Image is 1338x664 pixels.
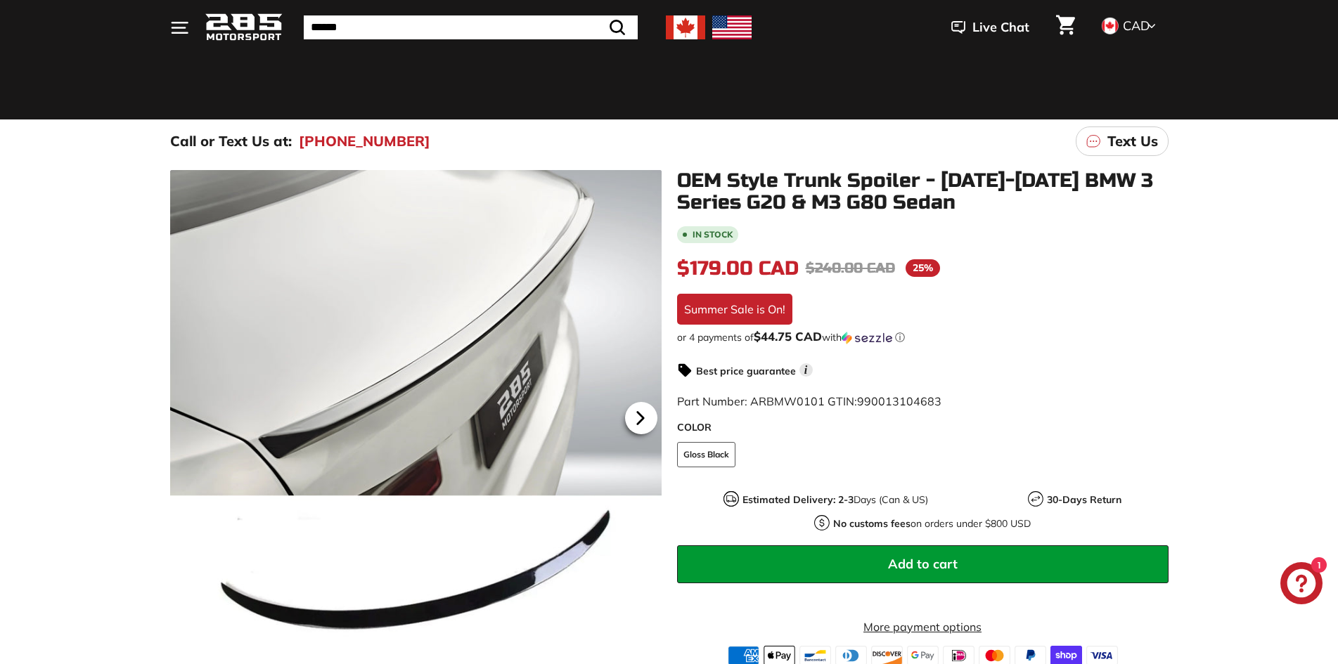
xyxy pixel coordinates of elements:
[677,256,799,280] span: $179.00 CAD
[693,230,733,239] b: In stock
[1123,18,1150,34] span: CAD
[842,332,892,344] img: Sezzle
[677,170,1169,214] h1: OEM Style Trunk Spoiler - [DATE]-[DATE] BMW 3 Series G20 & M3 G80 Sedan
[1107,131,1158,152] p: Text Us
[696,365,796,377] strong: Best price guarantee
[972,18,1029,37] span: Live Chat
[857,394,941,408] span: 990013104683
[677,330,1169,344] div: or 4 payments of$44.75 CADwithSezzle Click to learn more about Sezzle
[1076,126,1169,156] a: Text Us
[205,11,283,44] img: Logo_285_Motorsport_areodynamics_components
[677,545,1169,583] button: Add to cart
[1047,493,1121,506] strong: 30-Days Return
[1276,562,1327,608] inbox-online-store-chat: Shopify online store chat
[677,330,1169,344] div: or 4 payments of with
[833,516,1031,531] p: on orders under $800 USD
[742,493,928,507] p: Days (Can & US)
[799,363,813,377] span: i
[754,329,822,344] span: $44.75 CAD
[677,394,941,408] span: Part Number: ARBMW0101 GTIN:
[1048,4,1083,51] a: Cart
[806,259,895,277] span: $240.00 CAD
[677,618,1169,635] a: More payment options
[742,493,854,506] strong: Estimated Delivery: 2-3
[677,420,1169,435] label: COLOR
[906,259,940,277] span: 25%
[888,556,958,572] span: Add to cart
[933,10,1048,45] button: Live Chat
[170,131,292,152] p: Call or Text Us at:
[304,15,638,39] input: Search
[677,294,792,325] div: Summer Sale is On!
[833,517,911,530] strong: No customs fees
[299,131,430,152] a: [PHONE_NUMBER]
